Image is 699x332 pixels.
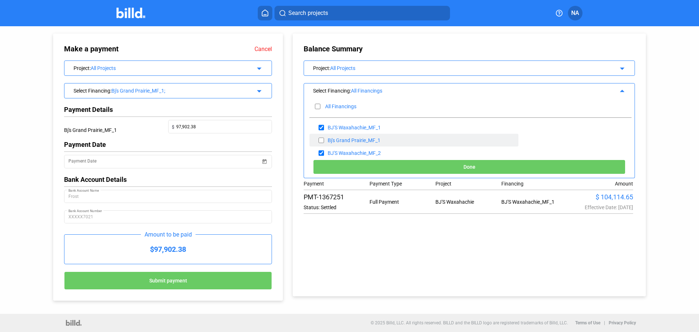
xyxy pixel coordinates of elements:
div: Project [74,64,244,71]
div: Project [435,181,501,187]
div: Select Financing [313,86,594,94]
span: $ [172,121,176,131]
div: Bj's Grand Prairie_MF_1 [64,120,168,141]
div: Bj's Grand Prairie_MF_1 [328,137,380,143]
b: Privacy Policy [609,320,636,325]
div: $97,902.38 [64,235,272,264]
span: : [329,65,330,71]
span: : [110,88,111,94]
span: : [350,88,351,94]
div: BJ'S Waxahachie_MF_1 [328,125,381,130]
div: PMT-1367251 [304,193,370,201]
div: Payment Type [370,181,435,187]
div: BJ'S Waxahachie_MF_2 [328,150,381,156]
b: Terms of Use [575,320,600,325]
div: Bj's Grand Prairie_MF_1; [111,88,244,94]
div: Effective Date: [DATE] [567,204,633,210]
div: Balance Summary [304,44,635,53]
span: Submit payment [149,278,187,284]
mat-icon: arrow_drop_down [254,86,262,94]
span: Search projects [288,9,328,17]
div: BJ'S Waxahachie [435,199,501,205]
div: BJ'S Waxahachie_MF_1 [501,199,567,205]
button: Submit payment [64,272,272,290]
div: All Financings [351,88,594,94]
div: Full Payment [370,199,435,205]
div: Amount to be paid [141,231,196,238]
div: Make a payment [64,44,189,53]
input: 0.00 [176,121,268,131]
img: logo [66,320,82,326]
span: NA [571,9,579,17]
div: Payment Date [64,141,272,148]
button: NA [568,6,582,20]
div: Status: Settled [304,204,370,210]
img: Billd Company Logo [116,8,145,18]
span: Done [463,164,475,170]
button: Search projects [275,6,450,20]
span: : [90,65,91,71]
div: All Projects [91,65,244,71]
div: Project [313,64,594,71]
div: Financing [501,181,567,187]
a: Cancel [254,46,272,52]
div: $ 104,114.65 [567,193,633,201]
div: Payment [304,181,370,187]
p: | [604,320,605,325]
div: Amount [615,181,633,187]
div: Payment Details [64,106,168,113]
div: Bank Account Details [64,176,272,183]
mat-icon: arrow_drop_up [617,86,625,94]
button: Open calendar [261,153,268,161]
div: All Financings [325,103,356,109]
div: All Projects [330,65,594,71]
mat-icon: arrow_drop_down [254,63,262,72]
div: Select Financing [74,86,244,94]
p: © 2025 Billd, LLC. All rights reserved. BILLD and the BILLD logo are registered trademarks of Bil... [371,320,568,325]
mat-icon: arrow_drop_down [617,63,625,72]
button: Done [313,160,625,174]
